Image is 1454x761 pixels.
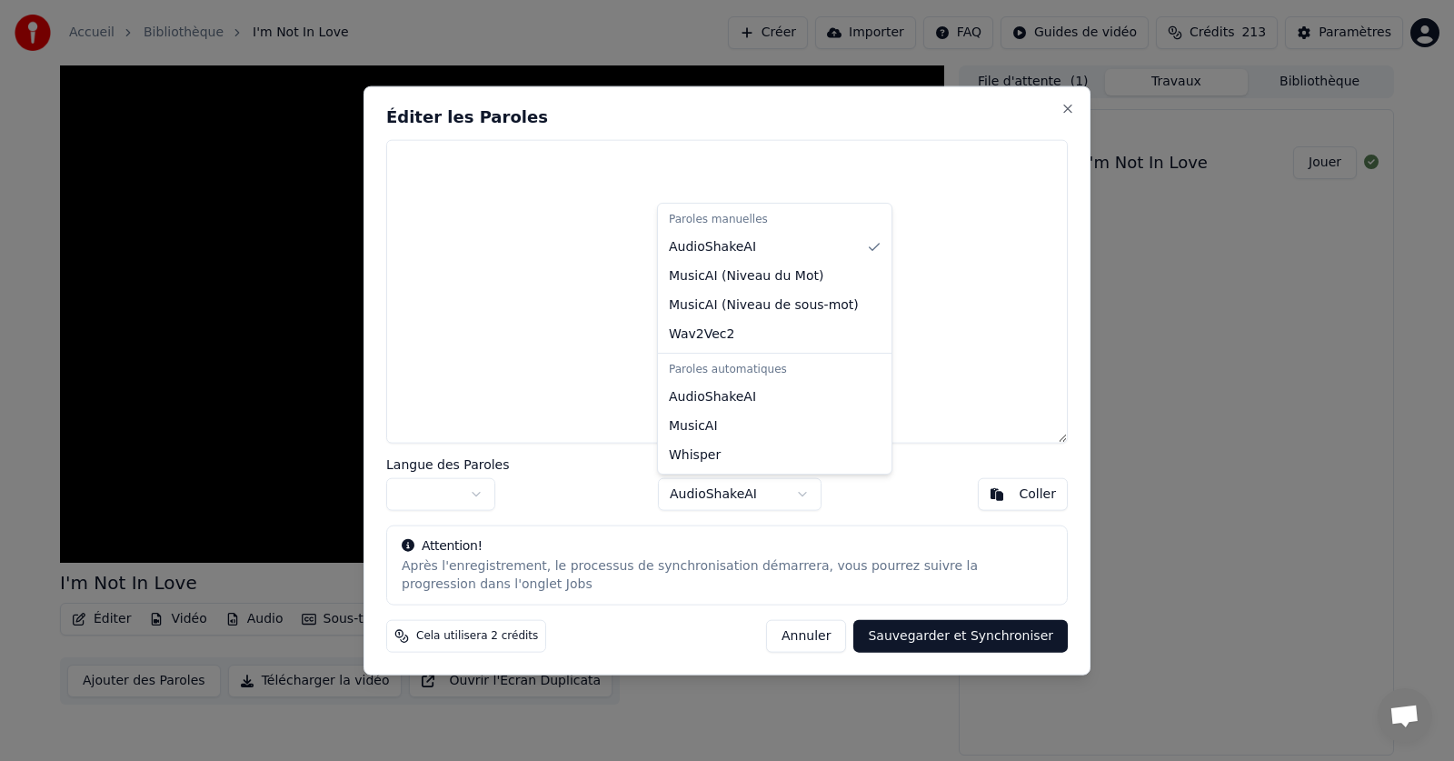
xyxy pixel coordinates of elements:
span: MusicAI [669,417,718,436]
span: AudioShakeAI [669,388,756,406]
span: Whisper [669,446,721,465]
span: MusicAI ( Niveau du Mot ) [669,267,823,285]
div: Paroles manuelles [662,207,888,233]
span: MusicAI ( Niveau de sous-mot ) [669,296,859,315]
span: AudioShakeAI [669,238,756,256]
div: Paroles automatiques [662,357,888,383]
span: Wav2Vec2 [669,325,734,344]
